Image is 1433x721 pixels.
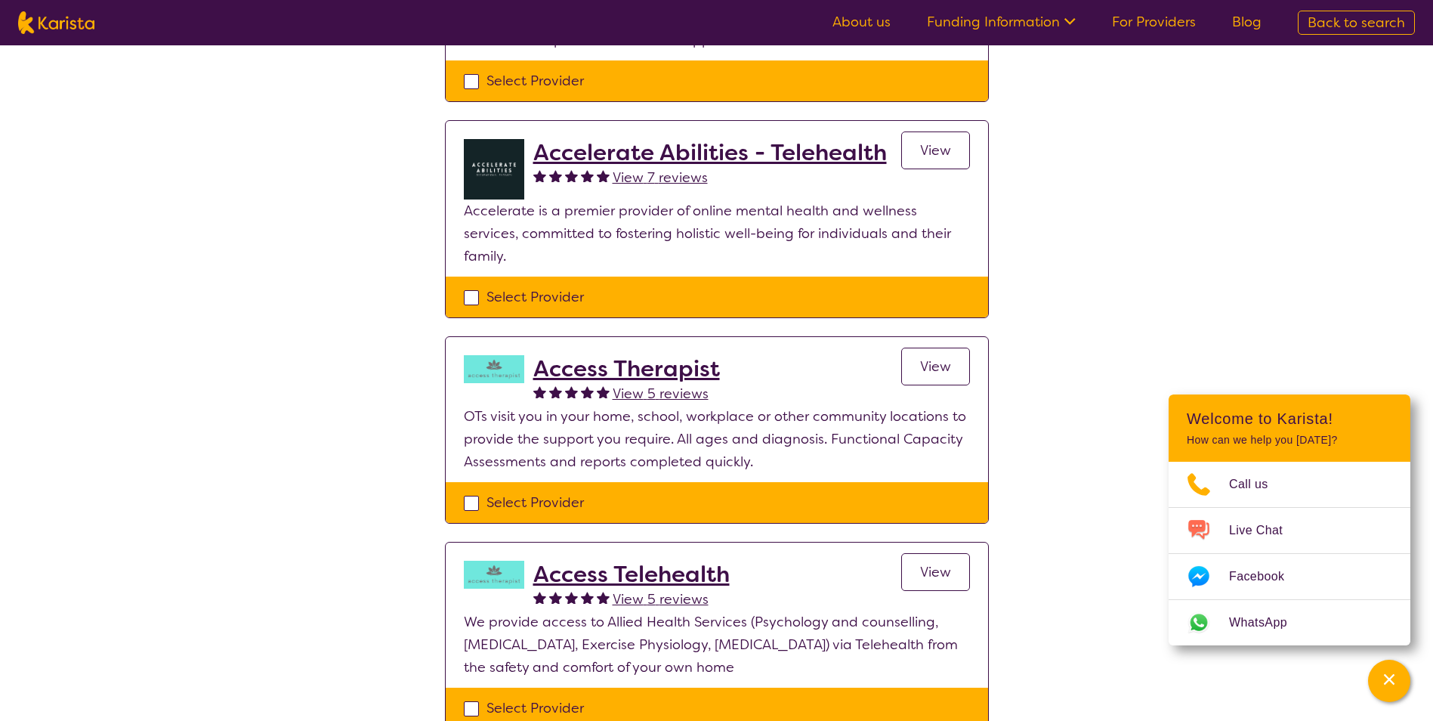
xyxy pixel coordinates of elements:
h2: Welcome to Karista! [1187,410,1392,428]
a: Funding Information [927,13,1076,31]
p: OTs visit you in your home, school, workplace or other community locations to provide the support... [464,405,970,473]
span: View 7 reviews [613,169,708,187]
img: fullstar [533,385,546,398]
span: View [920,563,951,581]
img: fullstar [565,169,578,182]
span: View 5 reviews [613,590,709,608]
span: Facebook [1229,565,1302,588]
a: Access Telehealth [533,561,730,588]
img: byb1jkvtmcu0ftjdkjvo.png [464,139,524,200]
img: fullstar [549,591,562,604]
img: fullstar [581,169,594,182]
img: fullstar [581,591,594,604]
img: fullstar [597,169,610,182]
p: We provide access to Allied Health Services (Psychology and counselling, [MEDICAL_DATA], Exercise... [464,611,970,679]
span: WhatsApp [1229,611,1305,634]
ul: Choose channel [1169,462,1410,645]
a: Blog [1232,13,1262,31]
img: fullstar [549,385,562,398]
img: fullstar [597,591,610,604]
a: View 5 reviews [613,588,709,611]
img: fullstar [533,591,546,604]
a: View [901,553,970,591]
img: fullstar [533,169,546,182]
a: View [901,348,970,385]
span: View 5 reviews [613,385,709,403]
a: Accelerate Abilities - Telehealth [533,139,887,166]
img: hzy3j6chfzohyvwdpojv.png [464,561,524,589]
a: View [901,132,970,169]
a: Back to search [1298,11,1415,35]
a: View 5 reviews [613,382,709,405]
button: Channel Menu [1368,660,1410,702]
span: View [920,357,951,376]
span: Live Chat [1229,519,1301,542]
span: Call us [1229,473,1286,496]
a: Web link opens in a new tab. [1169,600,1410,645]
img: fullstar [565,385,578,398]
img: fullstar [581,385,594,398]
img: fullstar [549,169,562,182]
a: View 7 reviews [613,166,708,189]
span: View [920,141,951,159]
a: Access Therapist [533,355,720,382]
span: Back to search [1308,14,1405,32]
div: Channel Menu [1169,395,1410,645]
p: Accelerate is a premier provider of online mental health and wellness services, committed to fost... [464,200,970,268]
img: cktbnxwkhfbtgjchyhrl.png [464,355,524,383]
a: About us [832,13,891,31]
img: Karista logo [18,11,94,34]
a: For Providers [1112,13,1196,31]
img: fullstar [597,385,610,398]
img: fullstar [565,591,578,604]
p: How can we help you [DATE]? [1187,434,1392,447]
